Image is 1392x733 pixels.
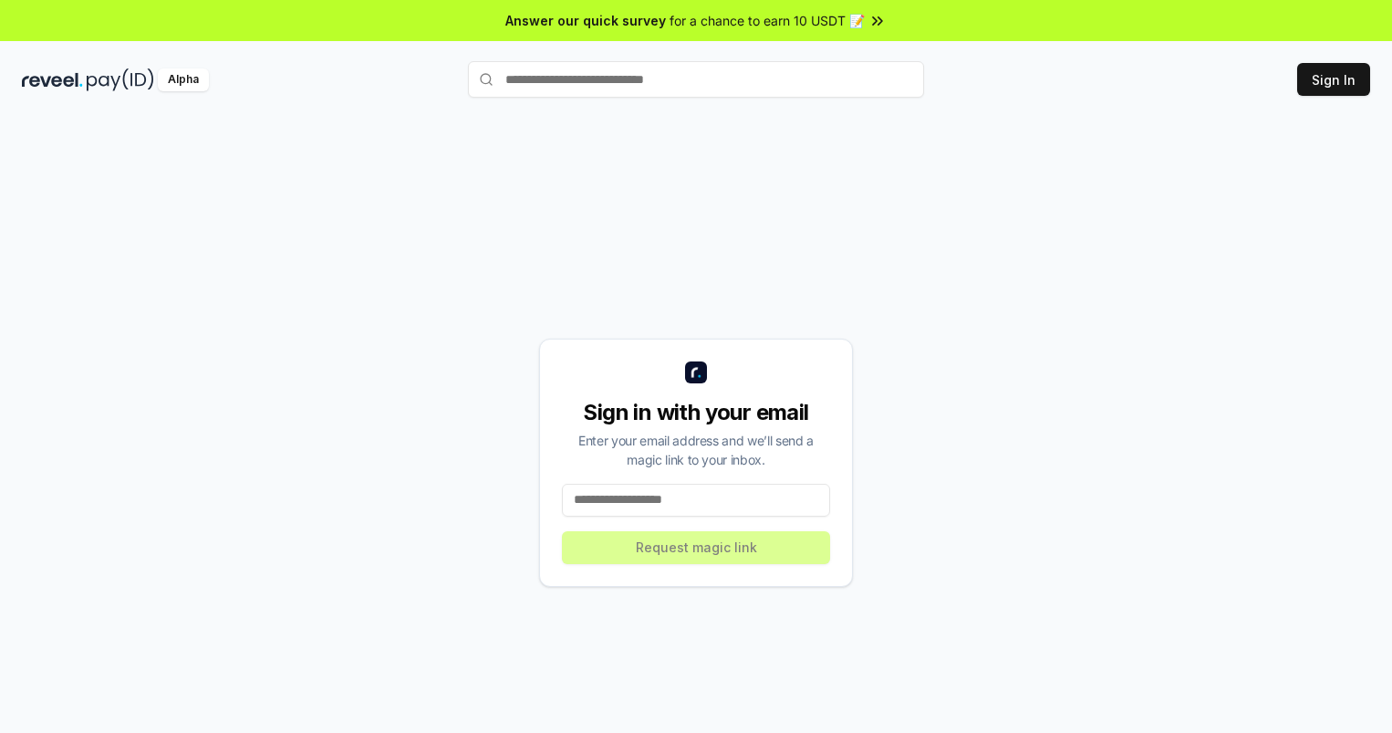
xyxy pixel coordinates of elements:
img: pay_id [87,68,154,91]
div: Alpha [158,68,209,91]
span: Answer our quick survey [505,11,666,30]
span: for a chance to earn 10 USDT 📝 [670,11,865,30]
div: Sign in with your email [562,398,830,427]
img: logo_small [685,361,707,383]
img: reveel_dark [22,68,83,91]
div: Enter your email address and we’ll send a magic link to your inbox. [562,431,830,469]
button: Sign In [1297,63,1370,96]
